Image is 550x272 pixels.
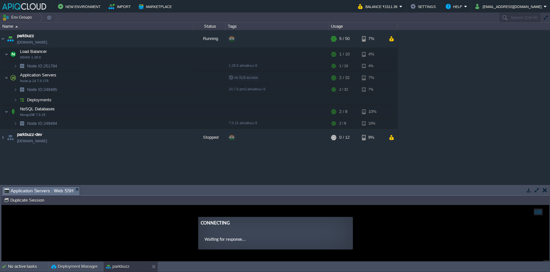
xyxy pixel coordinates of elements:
[27,121,43,126] span: Node ID:
[14,85,17,95] img: AMDAwAAAACH5BAEAAAAALAAAAAABAAEAAAICRAEAOw==
[0,129,5,146] img: AMDAwAAAACH5BAEAAAAALAAAAAABAAEAAAICRAEAOw==
[109,3,133,10] button: Import
[17,118,26,128] img: AMDAwAAAACH5BAEAAAAALAAAAAABAAEAAAICRAEAOw==
[26,87,58,92] a: Node ID:249495
[19,49,48,54] span: Load Balancer
[446,3,464,10] button: Help
[362,61,383,71] div: 4%
[362,105,383,118] div: 10%
[339,48,350,61] div: 1 / 10
[19,73,57,77] a: Application ServersNode.js 24.7.0 LTS
[229,76,258,79] span: no SLB access
[8,261,48,272] div: No active tasks
[17,85,26,95] img: AMDAwAAAACH5BAEAAAAALAAAAAABAAEAAAICRAEAOw==
[329,23,397,30] div: Usage
[339,118,346,128] div: 2 / 8
[410,3,438,10] button: Settings
[194,23,226,30] div: Status
[362,48,383,61] div: 4%
[229,87,265,91] span: 24.7.0-pm2-almalinux-9
[229,121,257,125] span: 7.0.15-almalinux-9
[6,30,15,47] img: AMDAwAAAACH5BAEAAAAALAAAAAABAAEAAAICRAEAOw==
[362,85,383,95] div: 7%
[229,64,257,67] span: 1.28.0-almalinux-9
[194,129,226,146] div: Stopped
[9,48,18,61] img: AMDAwAAAACH5BAEAAAAALAAAAAABAAEAAAICRAEAOw==
[2,13,34,22] button: Env Groups
[139,3,174,10] button: Marketplace
[20,113,45,117] span: MongoDB 7.0.15
[58,3,102,10] button: New Environment
[17,39,47,45] a: [DOMAIN_NAME]
[5,48,8,61] img: AMDAwAAAACH5BAEAAAAALAAAAAABAAEAAAICRAEAOw==
[26,87,58,92] span: 249495
[358,3,399,10] button: Balance ₹1511.39
[362,129,383,146] div: 9%
[19,49,48,54] a: Load BalancerNGINX 1.28.0
[339,85,348,95] div: 2 / 32
[17,95,26,105] img: AMDAwAAAACH5BAEAAAAALAAAAAABAAEAAAICRAEAOw==
[26,63,58,69] span: 251764
[26,97,53,103] a: Deployments
[362,71,383,84] div: 7%
[203,31,345,38] p: Waiting for response...
[17,33,34,39] a: parkbuzz
[20,55,41,59] span: NGINX 1.28.0
[5,105,8,118] img: AMDAwAAAACH5BAEAAAAALAAAAAABAAEAAAICRAEAOw==
[9,71,18,84] img: AMDAwAAAACH5BAEAAAAALAAAAAABAAEAAAICRAEAOw==
[6,129,15,146] img: AMDAwAAAACH5BAEAAAAALAAAAAABAAEAAAICRAEAOw==
[27,64,43,68] span: Node ID:
[20,79,49,83] span: Node.js 24.7.0 LTS
[339,71,350,84] div: 2 / 32
[339,30,350,47] div: 5 / 50
[106,263,130,270] button: parkbuzz
[2,3,46,10] img: APIQCloud
[362,30,383,47] div: 7%
[17,61,26,71] img: AMDAwAAAACH5BAEAAAAALAAAAAABAAEAAAICRAEAOw==
[339,61,348,71] div: 1 / 10
[17,131,42,138] a: parkbuzz-dev
[339,105,347,118] div: 2 / 8
[4,187,73,195] span: Application Servers : Web SSH
[14,61,17,71] img: AMDAwAAAACH5BAEAAAAALAAAAAABAAEAAAICRAEAOw==
[14,95,17,105] img: AMDAwAAAACH5BAEAAAAALAAAAAABAAEAAAICRAEAOw==
[9,105,18,118] img: AMDAwAAAACH5BAEAAAAALAAAAAABAAEAAAICRAEAOw==
[226,23,329,30] div: Tags
[26,63,58,69] a: Node ID:251764
[362,118,383,128] div: 10%
[19,106,56,111] a: NoSQL DatabasesMongoDB 7.0.15
[475,3,544,10] button: [EMAIL_ADDRESS][DOMAIN_NAME]
[26,121,58,126] a: Node ID:249494
[51,263,98,270] button: Deployment Manager
[1,23,193,30] div: Name
[4,197,46,203] button: Duplicate Session
[339,129,350,146] div: 0 / 12
[199,14,349,22] div: Connecting
[194,30,226,47] div: Running
[26,121,58,126] span: 249494
[15,26,18,27] img: AMDAwAAAACH5BAEAAAAALAAAAAABAAEAAAICRAEAOw==
[19,72,57,78] span: Application Servers
[19,106,56,112] span: NoSQL Databases
[14,118,17,128] img: AMDAwAAAACH5BAEAAAAALAAAAAABAAEAAAICRAEAOw==
[0,30,5,47] img: AMDAwAAAACH5BAEAAAAALAAAAAABAAEAAAICRAEAOw==
[17,138,47,144] a: [DOMAIN_NAME]
[5,71,8,84] img: AMDAwAAAACH5BAEAAAAALAAAAAABAAEAAAICRAEAOw==
[27,87,43,92] span: Node ID:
